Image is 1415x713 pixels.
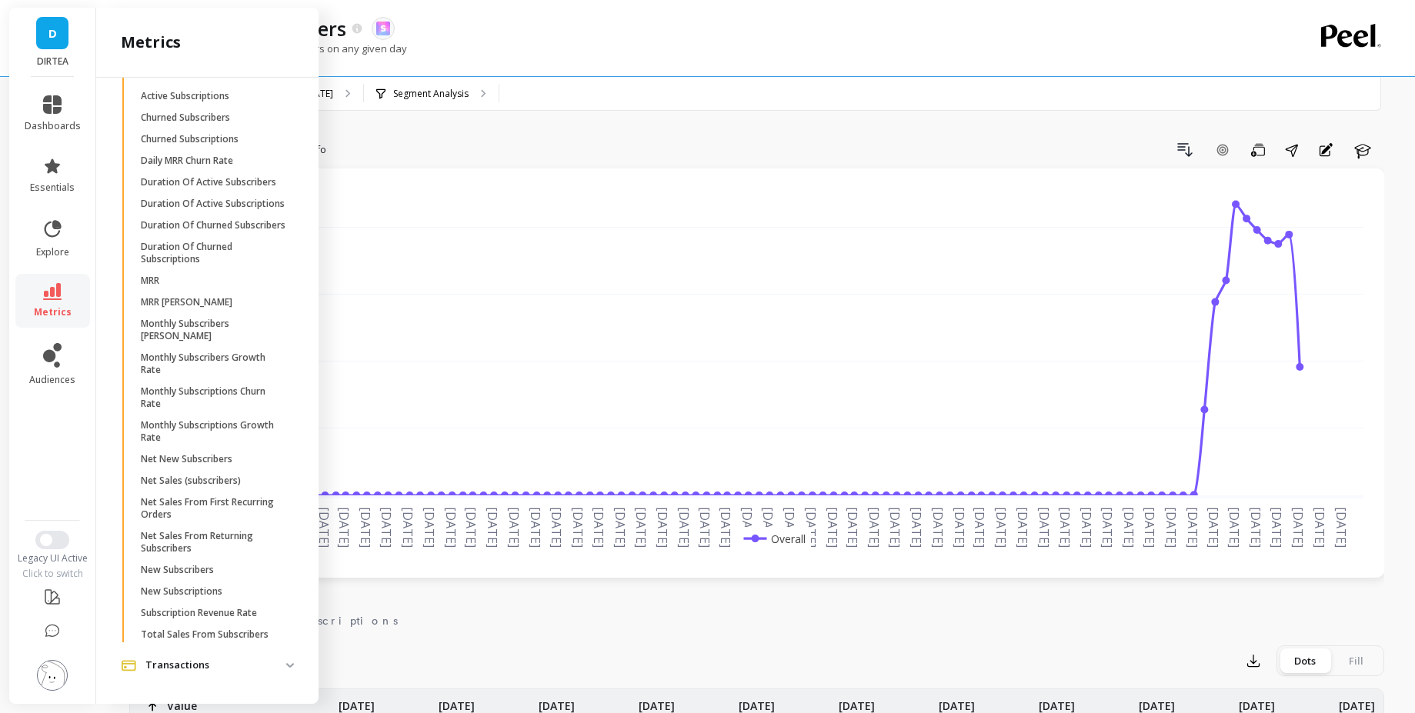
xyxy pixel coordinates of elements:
[141,496,288,521] p: Net Sales From First Recurring Orders
[30,182,75,194] span: essentials
[141,176,276,188] p: Duration Of Active Subscribers
[376,22,390,35] img: api.skio.svg
[36,246,69,258] span: explore
[141,530,288,555] p: Net Sales From Returning Subscribers
[141,241,288,265] p: Duration Of Churned Subscriptions
[141,133,239,145] p: Churned Subscriptions
[141,564,214,576] p: New Subscribers
[25,120,81,132] span: dashboards
[141,296,232,308] p: MRR [PERSON_NAME]
[34,306,72,318] span: metrics
[145,658,286,673] p: Transactions
[25,55,81,68] p: DIRTEA
[141,385,288,410] p: Monthly Subscriptions Churn Rate
[141,155,233,167] p: Daily MRR Churn Rate
[37,660,68,691] img: profile picture
[141,607,257,619] p: Subscription Revenue Rate
[141,219,285,232] p: Duration Of Churned Subscribers
[141,275,159,287] p: MRR
[141,585,222,598] p: New Subscriptions
[9,568,96,580] div: Click to switch
[141,352,288,376] p: Monthly Subscribers Growth Rate
[141,628,269,641] p: Total Sales From Subscribers
[29,374,75,386] span: audiences
[35,531,69,549] button: Switch to New UI
[141,475,241,487] p: Net Sales (subscribers)
[121,660,136,671] img: navigation item icon
[286,663,294,668] img: down caret icon
[48,25,57,42] span: D
[141,318,288,342] p: Monthly Subscribers [PERSON_NAME]
[1330,648,1381,673] div: Fill
[1280,648,1330,673] div: Dots
[141,453,232,465] p: Net New Subscribers
[141,90,229,102] p: Active Subscriptions
[9,552,96,565] div: Legacy UI Active
[121,32,181,53] h2: metrics
[277,613,398,628] span: Subscriptions
[129,601,1384,636] nav: Tabs
[141,419,288,444] p: Monthly Subscriptions Growth Rate
[393,88,469,100] p: Segment Analysis
[141,112,230,124] p: Churned Subscribers
[141,198,285,210] p: Duration Of Active Subscriptions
